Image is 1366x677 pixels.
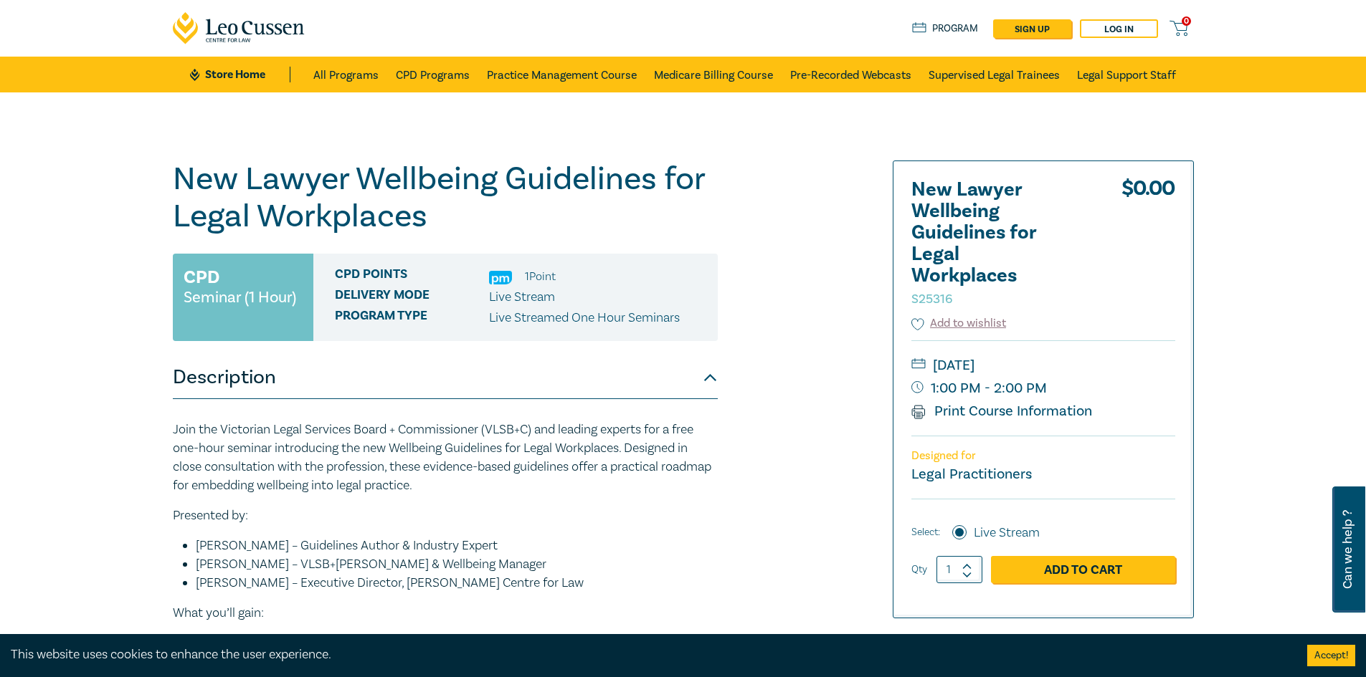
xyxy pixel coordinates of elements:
label: Qty [911,562,927,577]
a: Medicare Billing Course [654,57,773,92]
small: [DATE] [911,354,1175,377]
small: Legal Practitioners [911,465,1032,484]
a: Legal Support Staff [1077,57,1176,92]
li: [PERSON_NAME] – Guidelines Author & Industry Expert [196,537,718,555]
p: Presented by: [173,506,718,525]
span: Can we help ? [1341,495,1355,604]
span: 0 [1182,16,1191,26]
label: Live Stream [974,524,1040,542]
li: [PERSON_NAME] – Executive Director, [PERSON_NAME] Centre for Law [196,574,718,592]
span: Delivery Mode [335,288,489,307]
span: Program type [335,309,489,327]
a: Print Course Information [911,402,1093,421]
small: Seminar (1 Hour) [184,290,296,304]
h3: CPD [184,264,219,290]
li: [PERSON_NAME] – VLSB+[PERSON_NAME] & Wellbeing Manager [196,555,718,574]
p: Live Streamed One Hour Seminars [489,309,680,327]
button: Accept cookies [1307,645,1355,666]
a: CPD Programs [396,57,470,92]
p: Designed for [911,449,1175,463]
p: What you’ll gain: [173,604,718,623]
p: Join the Victorian Legal Services Board + Commissioner (VLSB+C) and leading experts for a free on... [173,421,718,495]
button: Description [173,356,718,399]
a: All Programs [313,57,379,92]
div: $ 0.00 [1121,179,1175,315]
span: Select: [911,524,940,540]
button: Add to wishlist [911,315,1007,332]
img: Practice Management & Business Skills [489,271,512,284]
h2: New Lawyer Wellbeing Guidelines for Legal Workplaces [911,179,1069,308]
a: Program [912,21,979,37]
input: 1 [936,556,982,583]
a: Store Home [190,67,290,82]
small: 1:00 PM - 2:00 PM [911,377,1175,400]
a: Log in [1080,19,1158,38]
div: This website uses cookies to enhance the user experience. [11,645,1286,664]
span: CPD Points [335,267,489,286]
a: Pre-Recorded Webcasts [790,57,911,92]
a: Supervised Legal Trainees [929,57,1060,92]
small: S25316 [911,291,952,307]
span: Live Stream [489,289,555,305]
a: Add to Cart [991,556,1175,583]
h1: New Lawyer Wellbeing Guidelines for Legal Workplaces [173,160,718,235]
a: sign up [993,19,1071,38]
a: Practice Management Course [487,57,637,92]
li: 1 Point [525,267,556,286]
